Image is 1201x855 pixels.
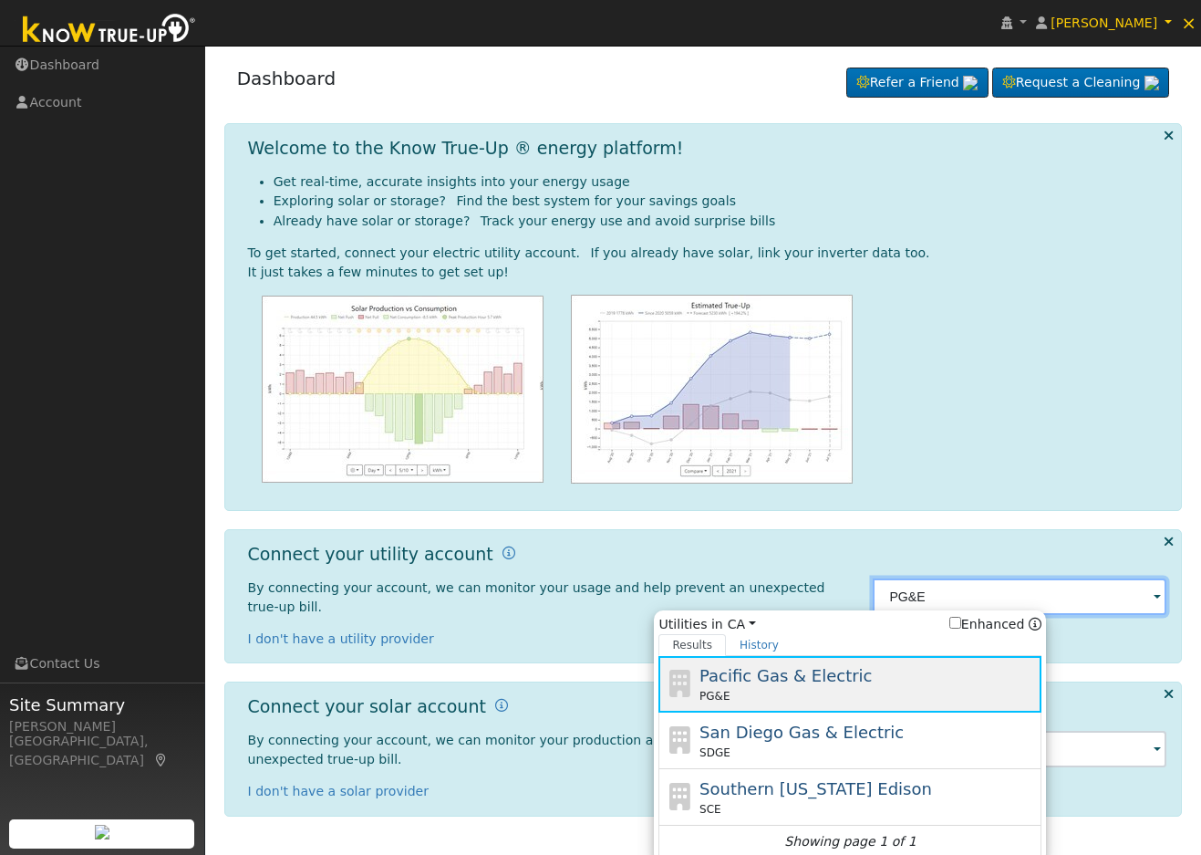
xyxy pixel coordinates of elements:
img: retrieve [95,825,109,839]
a: Request a Cleaning [992,68,1169,99]
div: [PERSON_NAME] [9,717,195,736]
img: Know True-Up [14,10,205,51]
span: [PERSON_NAME] [1051,16,1157,30]
input: Select a Utility [873,579,1166,615]
img: retrieve [963,76,978,90]
a: Map [153,753,170,767]
a: Refer a Friend [846,68,989,99]
h1: Connect your utility account [248,544,493,565]
span: Pacific Gas & Electric [699,666,872,685]
div: It just takes a few minutes to get set up! [248,263,1167,282]
span: Utilities in [658,615,1041,634]
label: Enhanced [949,615,1025,634]
span: SDGE [699,745,730,761]
span: Southern [US_STATE] Edison [699,779,932,798]
a: History [726,634,792,656]
div: [GEOGRAPHIC_DATA], [GEOGRAPHIC_DATA] [9,732,195,770]
span: Site Summary [9,693,195,717]
a: I don't have a utility provider [248,631,434,646]
li: Get real-time, accurate insights into your energy usage [274,172,1167,192]
h1: Welcome to the Know True-Up ® energy platform! [248,138,684,159]
input: Enhanced [949,617,961,629]
img: retrieve [1144,76,1159,90]
span: San Diego Gas & Electric [699,723,904,742]
span: Show enhanced providers [949,615,1042,634]
a: Dashboard [237,68,336,89]
span: × [1181,12,1196,34]
li: Exploring solar or storage? Find the best system for your savings goals [274,192,1167,211]
i: Showing page 1 of 1 [784,832,916,851]
li: Already have solar or storage? Track your energy use and avoid surprise bills [274,212,1167,231]
a: Enhanced Providers [1029,617,1041,631]
h1: Connect your solar account [248,696,486,717]
span: By connecting your account, we can monitor your production and help prevent an unexpected true-up... [248,733,776,766]
span: By connecting your account, we can monitor your usage and help prevent an unexpected true-up bill. [248,580,825,614]
a: Results [658,634,726,656]
span: PG&E [699,688,730,704]
a: I don't have a solar provider [248,784,430,798]
div: To get started, connect your electric utility account. If you already have solar, link your inver... [248,244,1167,263]
a: CA [728,615,756,634]
span: SCE [699,801,721,818]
